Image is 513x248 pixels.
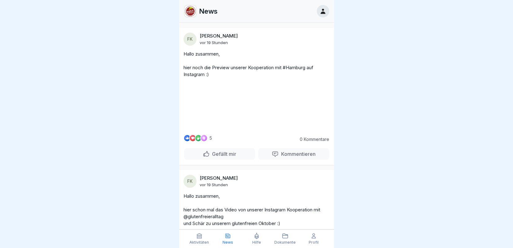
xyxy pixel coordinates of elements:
div: FK [184,175,197,188]
p: 5 [210,136,212,141]
img: wpjn4gtn6o310phqx1r289if.png [184,5,196,17]
p: Aktivitäten [189,240,209,245]
p: Hilfe [252,240,261,245]
p: Hallo zusammen, hier schon mal das Video von unserer Instagram Kooperation mit @glutenfreierallta... [184,193,330,227]
p: Dokumente [274,240,296,245]
p: Profil [309,240,319,245]
p: vor 19 Stunden [200,40,228,45]
p: Hallo zusammen, hier noch die Preview unserer Kooperation mit #Hamburg auf Instagram :) [184,51,330,78]
p: [PERSON_NAME] [200,33,238,39]
p: [PERSON_NAME] [200,175,238,181]
div: FK [184,33,197,46]
p: News [223,240,233,245]
p: Gefällt mir [210,151,236,157]
p: vor 19 Stunden [200,182,228,187]
p: News [199,7,218,15]
p: 0 Kommentare [295,137,329,142]
p: Kommentieren [279,151,316,157]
